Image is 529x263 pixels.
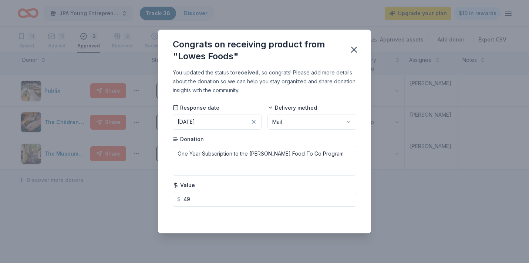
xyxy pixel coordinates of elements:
[173,104,219,111] span: Response date
[173,39,340,62] div: Congrats on receiving product from "Lowes Foods"
[173,182,195,189] span: Value
[173,136,204,143] span: Donation
[173,146,356,176] textarea: One Year Subscription to the [PERSON_NAME] Food To Go Program
[267,104,317,111] span: Delivery method
[178,117,195,126] div: [DATE]
[235,69,259,76] b: received
[173,114,262,130] button: [DATE]
[173,68,356,95] div: You updated the status to , so congrats! Please add more details about the donation so we can hel...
